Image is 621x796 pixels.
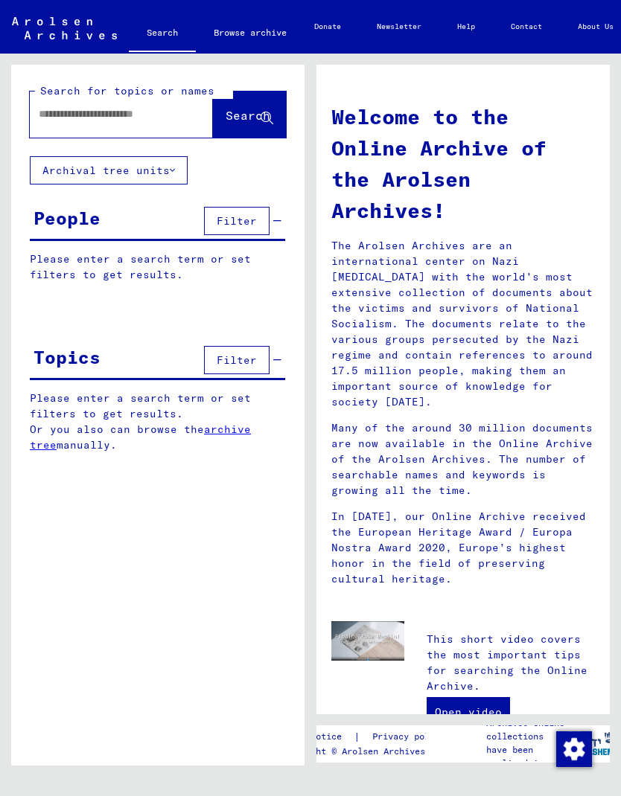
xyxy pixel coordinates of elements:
p: In [DATE], our Online Archive received the European Heritage Award / Europa Nostra Award 2020, Eu... [331,509,595,587]
a: Donate [296,9,359,45]
a: Search [129,15,196,54]
div: | [279,729,463,745]
p: Please enter a search term or set filters to get results. [30,251,285,283]
h1: Welcome to the Online Archive of the Arolsen Archives! [331,101,595,226]
span: Search [226,108,270,123]
button: Search [213,92,286,138]
mat-label: Search for topics or names [40,84,214,97]
a: Open video [427,697,510,727]
a: Help [439,9,493,45]
p: have been realized in partnership with [486,743,573,783]
p: Many of the around 30 million documents are now available in the Online Archive of the Arolsen Ar... [331,420,595,498]
a: Contact [493,9,560,45]
button: Filter [204,346,270,374]
span: Filter [217,214,257,228]
a: Browse archive [196,15,305,51]
button: Filter [204,207,270,235]
span: Filter [217,353,257,367]
a: archive tree [30,423,251,452]
img: Change consent [556,731,592,767]
p: The Arolsen Archives are an international center on Nazi [MEDICAL_DATA] with the world’s most ext... [331,238,595,410]
a: Legal notice [279,729,354,745]
a: Privacy policy [360,729,463,745]
img: video.jpg [331,621,404,661]
img: Arolsen_neg.svg [12,17,117,39]
button: Archival tree units [30,156,188,184]
p: Copyright © Arolsen Archives, 2021 [279,745,463,758]
p: This short video covers the most important tips for searching the Online Archive. [427,632,595,694]
div: People [34,205,101,231]
a: Newsletter [359,9,439,45]
div: Topics [34,344,101,370]
p: Please enter a search term or set filters to get results. Or you also can browse the manually. [30,391,286,453]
